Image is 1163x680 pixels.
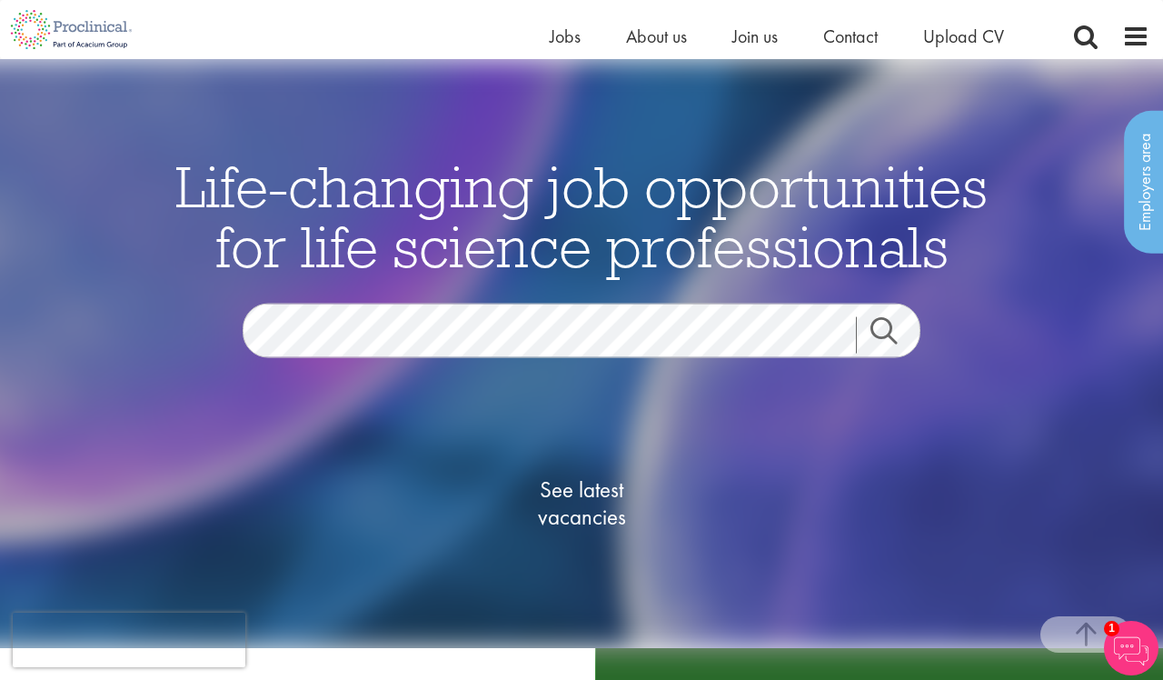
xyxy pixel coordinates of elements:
a: Job search submit button [856,317,934,354]
span: Life-changing job opportunities for life science professionals [175,150,988,283]
a: Upload CV [923,25,1004,48]
iframe: reCAPTCHA [13,613,245,667]
img: Chatbot [1104,621,1158,675]
a: Contact [823,25,878,48]
a: Jobs [550,25,581,48]
a: See latestvacancies [491,404,672,604]
span: See latest vacancies [491,476,672,531]
a: Join us [732,25,778,48]
a: About us [626,25,687,48]
span: 1 [1104,621,1119,636]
